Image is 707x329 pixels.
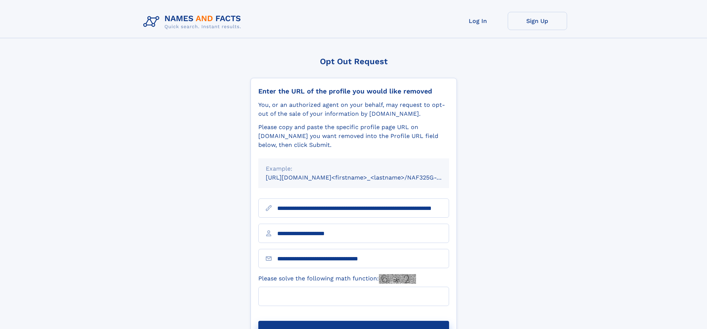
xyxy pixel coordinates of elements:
div: Please copy and paste the specific profile page URL on [DOMAIN_NAME] you want removed into the Pr... [258,123,449,149]
div: You, or an authorized agent on your behalf, may request to opt-out of the sale of your informatio... [258,101,449,118]
small: [URL][DOMAIN_NAME]<firstname>_<lastname>/NAF325G-xxxxxxxx [266,174,463,181]
a: Sign Up [508,12,567,30]
div: Enter the URL of the profile you would like removed [258,87,449,95]
label: Please solve the following math function: [258,274,416,284]
div: Example: [266,164,442,173]
img: Logo Names and Facts [140,12,247,32]
a: Log In [448,12,508,30]
div: Opt Out Request [251,57,457,66]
